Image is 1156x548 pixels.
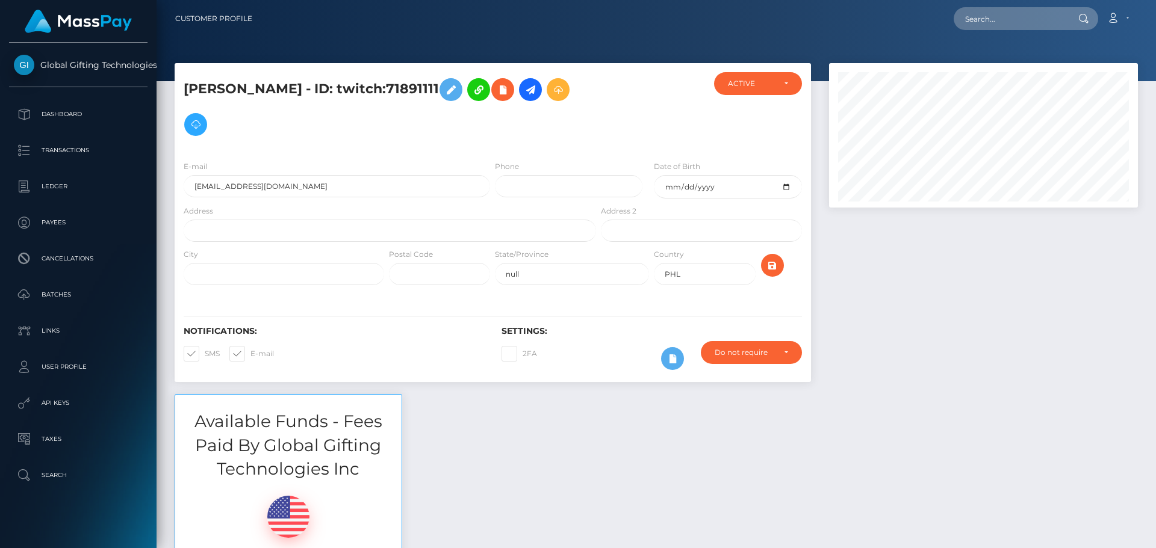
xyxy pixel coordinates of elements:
[9,135,148,165] a: Transactions
[184,72,589,142] h5: [PERSON_NAME] - ID: twitch:71891111
[9,424,148,454] a: Taxes
[9,352,148,382] a: User Profile
[654,249,684,260] label: Country
[184,206,213,217] label: Address
[14,466,143,484] p: Search
[14,105,143,123] p: Dashboard
[9,388,148,418] a: API Keys
[502,346,537,362] label: 2FA
[601,206,636,217] label: Address 2
[9,60,148,70] span: Global Gifting Technologies Inc
[9,208,148,238] a: Payees
[714,72,802,95] button: ACTIVE
[175,410,402,481] h3: Available Funds - Fees Paid By Global Gifting Technologies Inc
[14,250,143,268] p: Cancellations
[9,244,148,274] a: Cancellations
[502,326,801,336] h6: Settings:
[519,78,542,101] a: Initiate Payout
[184,346,220,362] label: SMS
[14,177,143,195] p: Ledger
[701,341,802,364] button: Do not require
[14,394,143,412] p: API Keys
[9,99,148,129] a: Dashboard
[14,141,143,159] p: Transactions
[184,249,198,260] label: City
[175,6,252,31] a: Customer Profile
[9,280,148,310] a: Batches
[9,171,148,202] a: Ledger
[14,214,143,232] p: Payees
[14,286,143,304] p: Batches
[728,79,774,88] div: ACTIVE
[267,496,309,538] img: USD.png
[495,249,548,260] label: State/Province
[654,161,700,172] label: Date of Birth
[14,430,143,448] p: Taxes
[229,346,274,362] label: E-mail
[715,348,774,357] div: Do not require
[14,358,143,376] p: User Profile
[184,161,207,172] label: E-mail
[184,326,483,336] h6: Notifications:
[954,7,1067,30] input: Search...
[389,249,433,260] label: Postal Code
[9,316,148,346] a: Links
[14,55,34,75] img: Global Gifting Technologies Inc
[495,161,519,172] label: Phone
[9,460,148,490] a: Search
[14,322,143,340] p: Links
[25,10,132,33] img: MassPay Logo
